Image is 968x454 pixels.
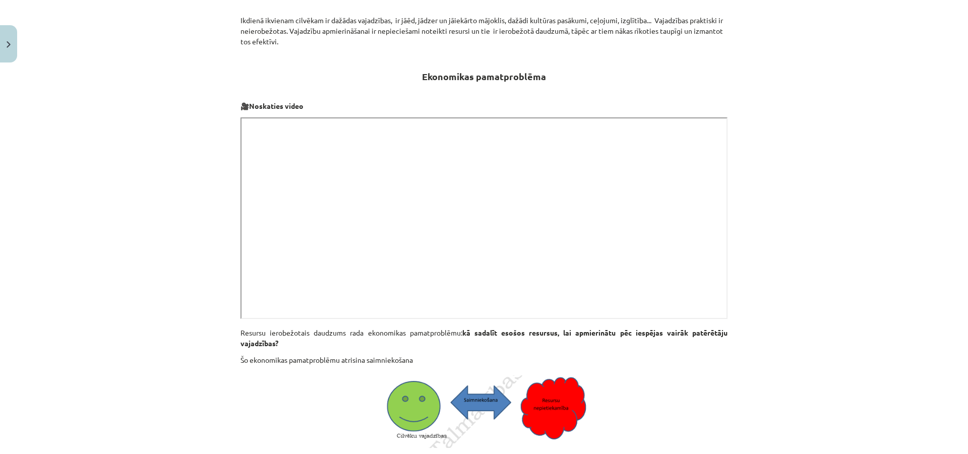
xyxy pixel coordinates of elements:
[249,101,304,110] b: Noskaties video
[240,355,728,369] p: Šo ekonomikas pamatproblēmu atrisina saimniekošana
[240,328,728,348] strong: kā sadalīt esošos resursus, lai apmierinātu pēc iespējas vairāk patērētāju vajadzības?
[240,328,728,349] p: Resursu ierobežotais daudzums rada ekonomikas pamatproblēmu:
[422,71,546,82] strong: Ekonomikas pamatproblēma
[7,41,11,48] img: icon-close-lesson-0947bae3869378f0d4975bcd49f059093ad1ed9edebbc8119c70593378902aed.svg
[240,101,728,111] p: 🎥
